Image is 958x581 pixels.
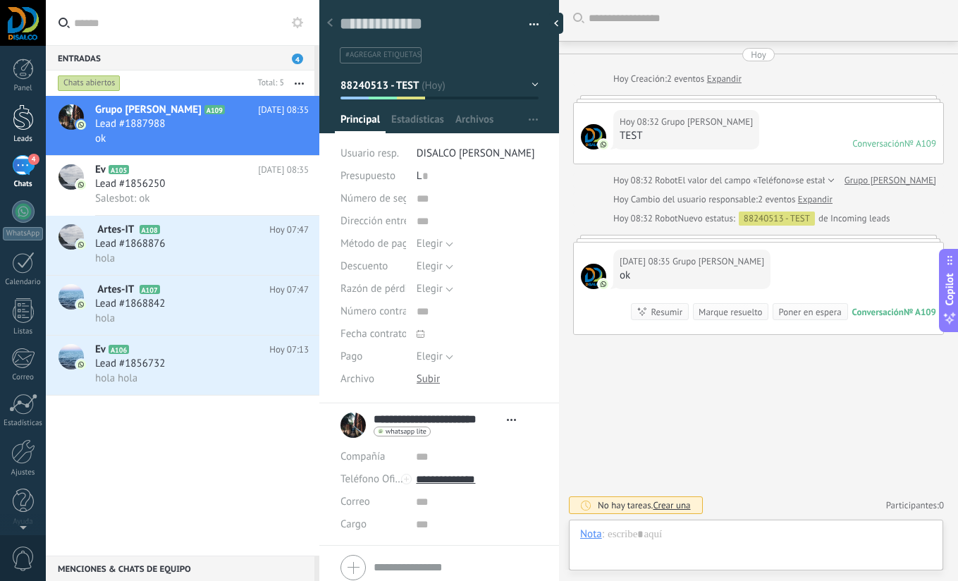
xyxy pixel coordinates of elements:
[340,261,388,271] span: Descuento
[109,165,129,174] span: A105
[417,345,453,368] button: Elegir
[653,499,690,511] span: Crear una
[340,446,405,468] div: Compañía
[95,132,106,145] span: ok
[340,147,399,160] span: Usuario resp.
[3,227,43,240] div: WhatsApp
[95,343,106,357] span: Ev
[269,223,309,237] span: Hoy 07:47
[581,124,606,149] span: Grupo Don Julio Mercadeo
[340,142,406,165] div: Usuario resp.
[340,491,370,513] button: Correo
[340,472,414,486] span: Teléfono Oficina
[613,72,631,86] div: Hoy
[95,117,165,131] span: Lead #1887988
[340,368,406,391] div: Archivo
[417,255,453,278] button: Elegir
[655,174,677,186] span: Robot
[269,283,309,297] span: Hoy 07:47
[852,137,904,149] div: Conversación
[613,192,833,207] div: Cambio del usuario responsable:
[620,129,753,143] div: TEST
[292,54,303,64] span: 4
[258,163,309,177] span: [DATE] 08:35
[661,115,753,129] span: Grupo Don Julio Mercadeo
[3,180,44,189] div: Chats
[417,237,443,250] span: Elegir
[340,495,370,508] span: Correo
[795,173,940,188] span: se establece en «[PHONE_NUMBER]»
[28,154,39,165] span: 4
[3,135,44,144] div: Leads
[140,225,160,234] span: A108
[340,193,449,204] span: Número de seguimiento
[46,556,314,581] div: Menciones & Chats de equipo
[46,96,319,155] a: avatariconGrupo [PERSON_NAME]A109[DATE] 08:35Lead #1887988ok
[95,223,137,237] span: ️ Artes-IT ️
[739,212,815,226] div: 88240513 - TEST
[613,192,631,207] div: Hoy
[46,216,319,275] a: avataricon️ Artes-IT ️A108Hoy 07:47Lead #1868876hola
[95,357,165,371] span: Lead #1856732
[340,278,406,300] div: Razón de pérdida
[3,327,44,336] div: Listas
[95,103,202,117] span: Grupo [PERSON_NAME]
[417,165,539,188] div: L
[340,113,380,133] span: Principal
[598,499,691,511] div: No hay tareas.
[655,212,677,224] span: Robot
[76,120,86,130] img: icon
[3,468,44,477] div: Ajustes
[678,212,890,226] div: de Incoming leads
[46,276,319,335] a: avataricon️ Artes-IT ️A107Hoy 07:47Lead #1868842hola
[613,173,655,188] div: Hoy 08:32
[95,312,115,325] span: hola
[340,238,414,249] span: Método de pago
[3,278,44,287] div: Calendario
[598,279,608,289] img: com.amocrm.amocrmwa.svg
[798,192,833,207] a: Expandir
[581,264,606,289] span: Grupo Don Julio Mercadeo
[417,233,453,255] button: Elegir
[345,50,421,60] span: #agregar etiquetas
[340,345,406,368] div: Pago
[886,499,944,511] a: Participantes:0
[602,527,604,542] span: :
[46,336,319,395] a: avatariconEvA106Hoy 07:13Lead #1856732hola hola
[340,519,367,530] span: Cargo
[95,237,165,251] span: Lead #1868876
[140,285,160,294] span: A107
[258,103,309,117] span: [DATE] 08:35
[620,269,764,283] div: ok
[758,192,795,207] span: 2 eventos
[204,105,225,114] span: A109
[417,350,443,363] span: Elegir
[549,13,563,34] div: Ocultar
[58,75,121,92] div: Chats abiertos
[340,374,374,384] span: Archivo
[778,305,841,319] div: Poner en espera
[3,373,44,382] div: Correo
[76,180,86,190] img: icon
[678,212,735,226] span: Nuevo estatus:
[95,252,115,265] span: hola
[340,351,362,362] span: Pago
[340,513,405,536] div: Cargo
[340,188,406,210] div: Número de seguimiento
[417,278,453,300] button: Elegir
[340,283,419,294] span: Razón de pérdida
[95,283,137,297] span: ️ Artes-IT ️
[904,306,936,318] div: № A109
[942,274,957,306] span: Copilot
[340,255,406,278] div: Descuento
[340,210,406,233] div: Dirección entrega
[95,192,149,205] span: Salesbot: ok
[95,177,165,191] span: Lead #1856250
[95,297,165,311] span: Lead #1868842
[939,499,944,511] span: 0
[3,419,44,428] div: Estadísticas
[455,113,493,133] span: Archivos
[269,343,309,357] span: Hoy 07:13
[417,282,443,295] span: Elegir
[340,323,406,345] div: Fecha contrato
